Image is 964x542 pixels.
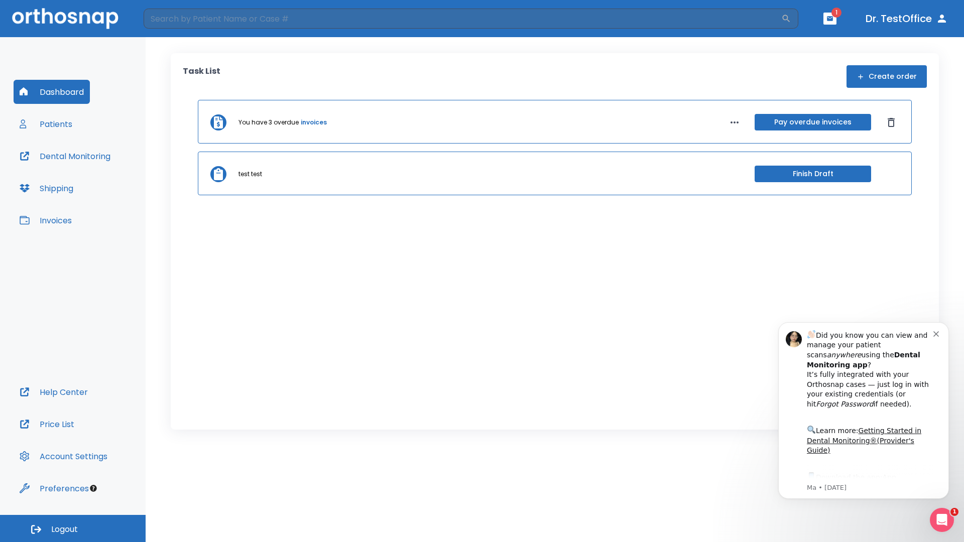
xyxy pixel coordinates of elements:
[831,8,841,18] span: 1
[14,144,116,168] button: Dental Monitoring
[14,112,78,136] button: Patients
[755,114,871,130] button: Pay overdue invoices
[301,118,327,127] a: invoices
[14,476,95,500] button: Preferences
[144,9,781,29] input: Search by Patient Name or Case #
[14,412,80,436] button: Price List
[238,118,299,127] p: You have 3 overdue
[44,164,170,215] div: Download the app: | ​ Let us know if you need help getting started!
[238,170,262,179] p: test test
[862,10,952,28] button: Dr. TestOffice
[44,166,133,184] a: App Store
[950,508,958,516] span: 1
[14,80,90,104] button: Dashboard
[14,380,94,404] button: Help Center
[170,22,178,30] button: Dismiss notification
[14,444,113,468] button: Account Settings
[51,524,78,535] span: Logout
[755,166,871,182] button: Finish Draft
[183,65,220,88] p: Task List
[14,208,78,232] button: Invoices
[930,508,954,532] iframe: Intercom live chat
[12,8,118,29] img: Orthosnap
[883,114,899,130] button: Dismiss
[44,176,170,185] p: Message from Ma, sent 1w ago
[847,65,927,88] button: Create order
[763,307,964,515] iframe: Intercom notifications message
[89,484,98,493] div: Tooltip anchor
[14,176,79,200] button: Shipping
